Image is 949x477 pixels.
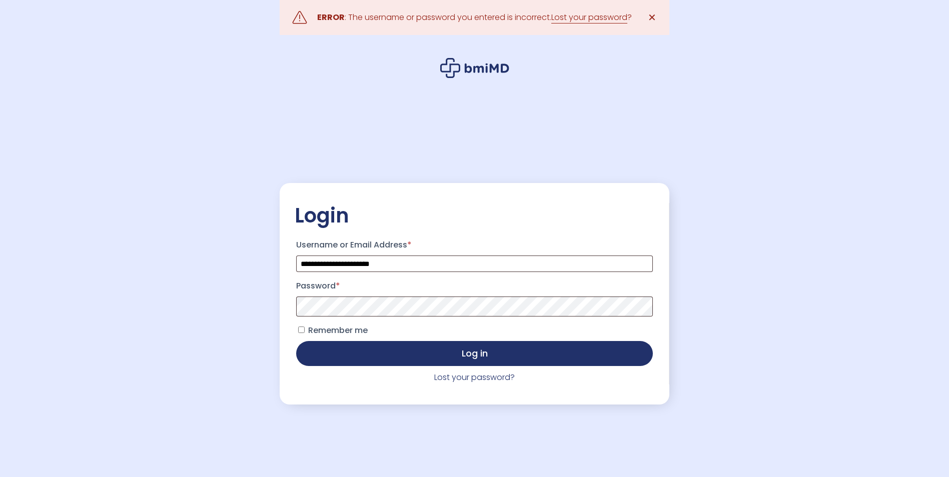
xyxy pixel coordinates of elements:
[317,11,345,23] strong: ERROR
[298,326,305,333] input: Remember me
[308,324,368,336] span: Remember me
[642,7,662,27] a: ✕
[648,10,656,24] span: ✕
[317,10,632,24] div: : The username or password you entered is incorrect. ?
[551,11,627,23] a: Lost your password
[296,341,653,366] button: Log in
[434,371,515,383] a: Lost your password?
[296,237,653,253] label: Username or Email Address
[296,278,653,294] label: Password
[295,203,654,228] h2: Login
